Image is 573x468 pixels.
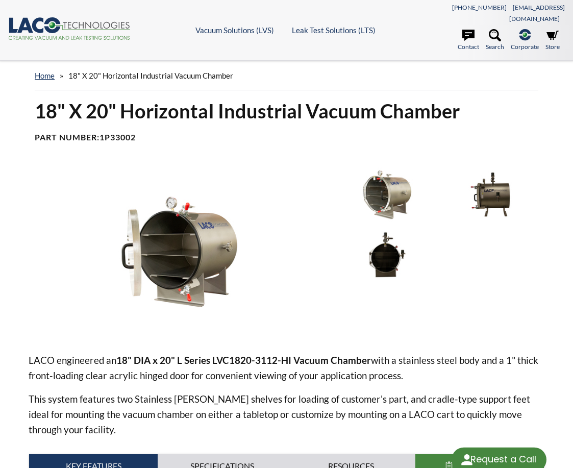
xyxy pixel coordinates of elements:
strong: 18" DIA x 20" L Series LVC1820-3112-HI Vacuum Chamber [116,354,371,366]
h1: 18" X 20" HorizontaI Industrial Vacuum Chamber [35,98,538,124]
img: 18" X 20" HorizontaI Industrial Vacuum Chamber, open door [29,167,330,336]
a: [PHONE_NUMBER] [452,4,507,11]
span: Corporate [511,42,539,52]
a: Search [486,29,504,52]
a: home [35,71,55,80]
a: Store [545,29,560,52]
a: Vacuum Solutions (LVS) [195,26,274,35]
img: 18" X 20" HorizontaI Industrial Vacuum Chamber, side view [441,167,539,222]
a: [EMAIL_ADDRESS][DOMAIN_NAME] [509,4,565,22]
span: 18" X 20" HorizontaI Industrial Vacuum Chamber [68,71,233,80]
h4: Part Number: [35,132,538,143]
div: » [35,61,538,90]
b: 1P33002 [99,132,136,142]
p: LACO engineered an with a stainless steel body and a 1" thick front-loading clear acrylic hinged ... [29,353,544,383]
img: 18" X 20" HorizontaI Industrial Vacuum Chamber, front view [338,227,436,282]
img: round button [459,452,475,468]
a: Contact [458,29,479,52]
p: This system features two Stainless [PERSON_NAME] shelves for loading of customer's part, and crad... [29,391,544,437]
a: Leak Test Solutions (LTS) [292,26,376,35]
img: Cylindrical stainless steel vacuum chamber with three shelves and acrylic door, angled view [338,167,436,222]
